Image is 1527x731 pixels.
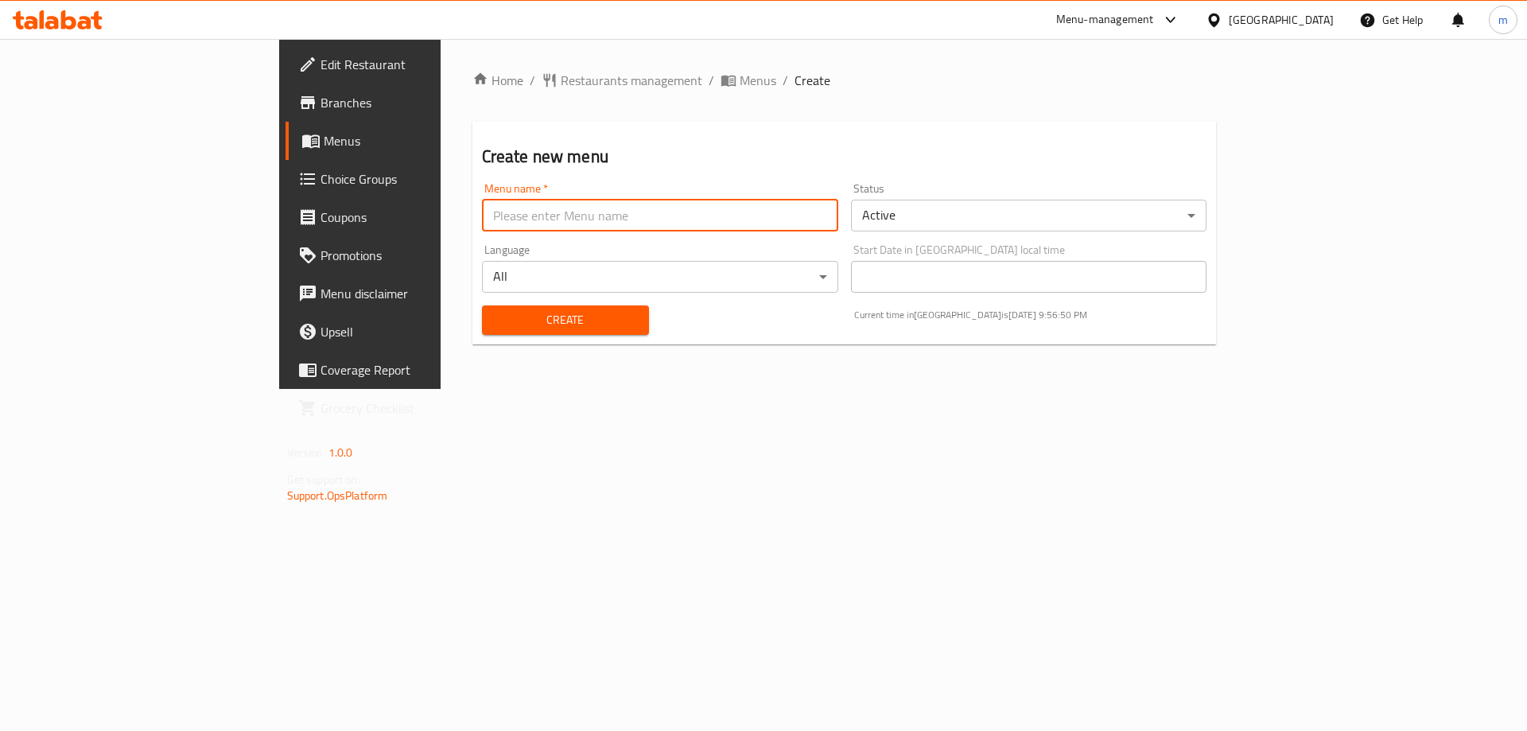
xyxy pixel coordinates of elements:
a: Menu disclaimer [286,274,534,313]
span: m [1498,11,1508,29]
nav: breadcrumb [472,71,1217,90]
span: Coverage Report [321,360,522,379]
a: Restaurants management [542,71,702,90]
a: Choice Groups [286,160,534,198]
span: Create [795,71,830,90]
h2: Create new menu [482,145,1207,169]
a: Edit Restaurant [286,45,534,84]
p: Current time in [GEOGRAPHIC_DATA] is [DATE] 9:56:50 PM [854,308,1207,322]
span: Version: [287,442,326,463]
a: Menus [286,122,534,160]
button: Create [482,305,649,335]
span: Promotions [321,246,522,265]
span: Upsell [321,322,522,341]
span: Grocery Checklist [321,399,522,418]
span: Get support on: [287,469,360,490]
span: Menu disclaimer [321,284,522,303]
li: / [783,71,788,90]
span: Choice Groups [321,169,522,189]
a: Upsell [286,313,534,351]
li: / [709,71,714,90]
a: Coupons [286,198,534,236]
div: All [482,261,838,293]
a: Coverage Report [286,351,534,389]
input: Please enter Menu name [482,200,838,231]
a: Menus [721,71,776,90]
span: Menus [324,131,522,150]
div: Active [851,200,1207,231]
a: Promotions [286,236,534,274]
span: Restaurants management [561,71,702,90]
div: [GEOGRAPHIC_DATA] [1229,11,1334,29]
span: Edit Restaurant [321,55,522,74]
span: Menus [740,71,776,90]
span: Coupons [321,208,522,227]
span: 1.0.0 [328,442,353,463]
a: Grocery Checklist [286,389,534,427]
span: Create [495,310,636,330]
a: Branches [286,84,534,122]
span: Branches [321,93,522,112]
a: Support.OpsPlatform [287,485,388,506]
div: Menu-management [1056,10,1154,29]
